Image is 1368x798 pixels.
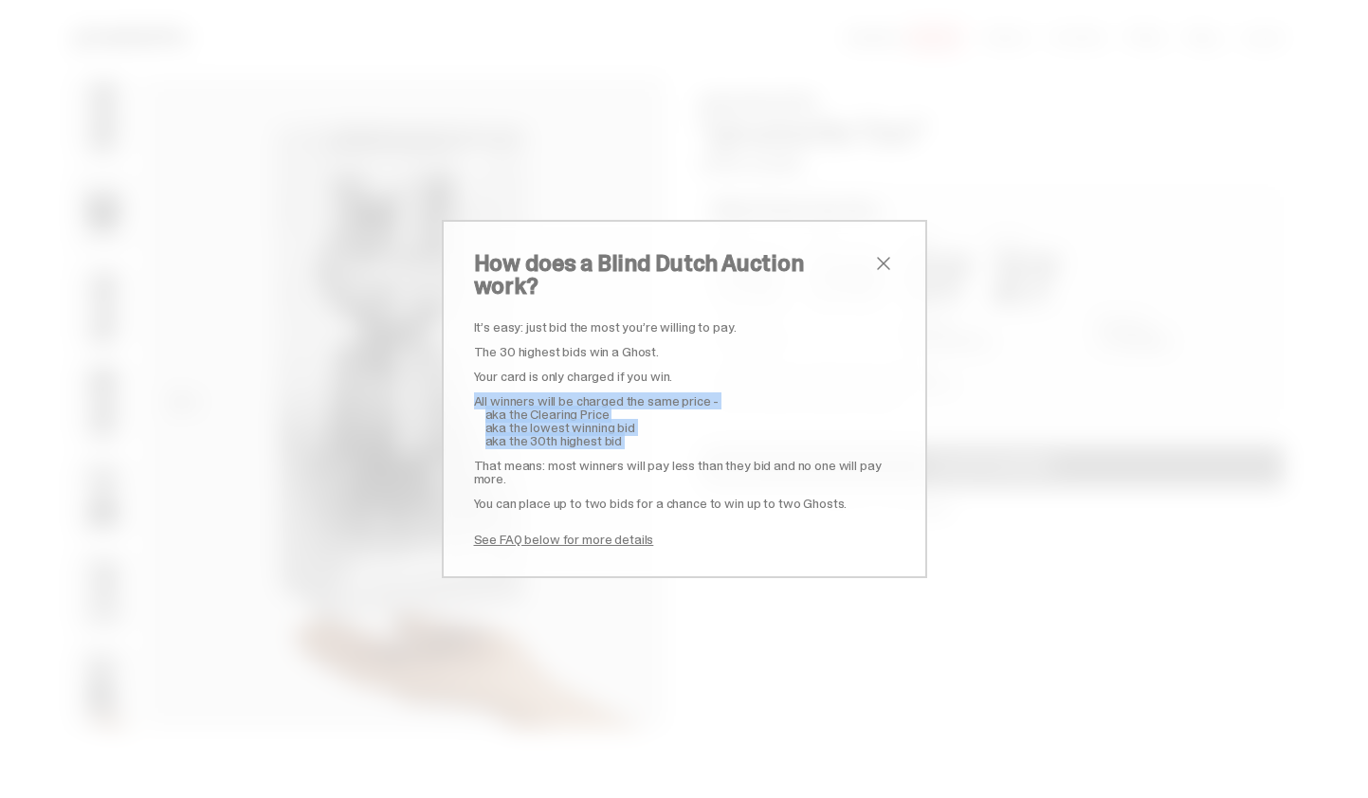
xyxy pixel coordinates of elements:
p: You can place up to two bids for a chance to win up to two Ghosts. [474,497,895,510]
span: aka the 30th highest bid [485,432,623,449]
p: That means: most winners will pay less than they bid and no one will pay more. [474,459,895,485]
p: It’s easy: just bid the most you’re willing to pay. [474,320,895,334]
a: See FAQ below for more details [474,531,654,548]
p: All winners will be charged the same price - [474,394,895,408]
button: close [872,252,895,275]
p: Your card is only charged if you win. [474,370,895,383]
span: aka the lowest winning bid [485,419,635,436]
p: The 30 highest bids win a Ghost. [474,345,895,358]
h2: How does a Blind Dutch Auction work? [474,252,872,298]
span: aka the Clearing Price [485,406,610,423]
